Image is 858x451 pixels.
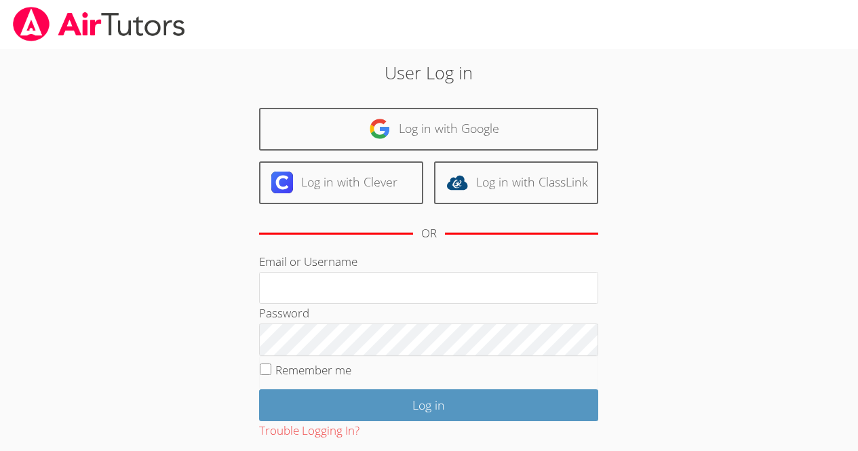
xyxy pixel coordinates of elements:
label: Email or Username [259,254,357,269]
a: Log in with Google [259,108,598,151]
img: classlink-logo-d6bb404cc1216ec64c9a2012d9dc4662098be43eaf13dc465df04b49fa7ab582.svg [446,172,468,193]
a: Log in with ClassLink [434,161,598,204]
img: google-logo-50288ca7cdecda66e5e0955fdab243c47b7ad437acaf1139b6f446037453330a.svg [369,118,391,140]
label: Remember me [275,362,351,378]
div: OR [421,224,437,243]
h2: User Log in [197,60,661,85]
label: Password [259,305,309,321]
input: Log in [259,389,598,421]
button: Trouble Logging In? [259,421,359,441]
img: airtutors_banner-c4298cdbf04f3fff15de1276eac7730deb9818008684d7c2e4769d2f7ddbe033.png [12,7,187,41]
a: Log in with Clever [259,161,423,204]
img: clever-logo-6eab21bc6e7a338710f1a6ff85c0baf02591cd810cc4098c63d3a4b26e2feb20.svg [271,172,293,193]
